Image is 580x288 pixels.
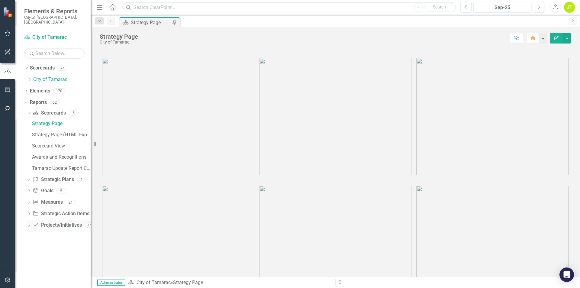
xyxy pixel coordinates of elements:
button: Search [424,3,454,11]
img: tamarac1%20v3.png [102,58,254,175]
a: Strategic Action Items [33,210,89,217]
div: 5 [69,110,79,115]
input: Search ClearPoint... [122,2,456,13]
img: tamarac3%20v3.png [416,58,569,175]
div: Sep-25 [475,4,529,11]
span: Administrator [97,280,125,286]
div: Strategy Page [173,280,203,285]
div: 15 [85,223,95,228]
img: ClearPoint Strategy [3,6,14,18]
div: Open Intercom Messenger [559,267,574,282]
a: Tamarac Update Report Cover Page [31,163,91,173]
a: City of Tamarac [33,76,91,83]
a: Measures [33,199,63,206]
button: Sep-25 [473,2,531,13]
div: Strategy Page (HTML Export) [32,132,91,138]
div: Strategy Page [100,33,138,40]
a: City of Tamarac [137,280,171,285]
a: Projects/Initiatives [33,222,82,229]
div: 1 [77,177,87,182]
button: JT [564,2,575,13]
a: Scorecards [30,65,55,72]
span: Search [433,5,446,9]
a: Awards and Recognitions [31,152,91,162]
a: Scorecard View [31,141,91,151]
div: Strategy Page [32,121,91,126]
div: 170 [53,89,65,94]
div: Strategy Page [131,19,171,26]
a: Strategic Plans [33,176,74,183]
div: 5 [56,188,66,193]
div: 74 [58,66,67,71]
div: Scorecard View [32,143,91,149]
a: Strategy Page (HTML Export) [31,130,91,140]
div: 62 [50,100,60,105]
div: City of Tamarac [100,40,138,44]
div: 21 [66,200,76,205]
div: Tamarac Update Report Cover Page [32,166,91,171]
a: City of Tamarac [24,34,85,41]
a: Goals [33,187,53,194]
img: tamarac2%20v3.png [259,58,411,175]
div: » [128,279,331,286]
a: Scorecards [33,110,66,117]
a: Reports [30,99,47,106]
a: Elements [30,88,50,95]
small: City of [GEOGRAPHIC_DATA], [GEOGRAPHIC_DATA] [24,15,85,25]
div: Awards and Recognitions [32,154,91,160]
input: Search Below... [24,48,85,59]
span: Elements & Reports [24,8,85,15]
a: Strategy Page [31,119,91,128]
